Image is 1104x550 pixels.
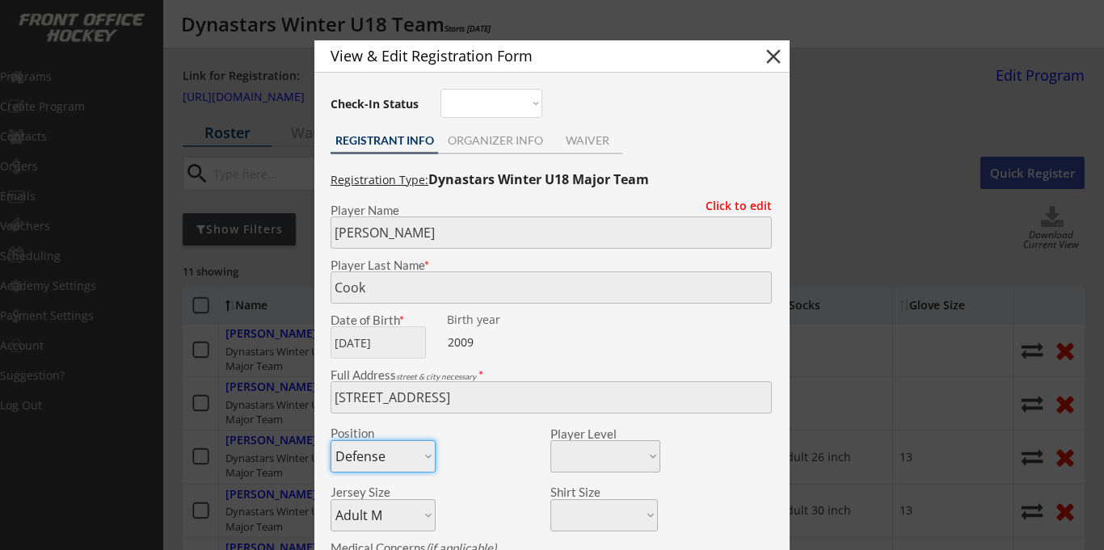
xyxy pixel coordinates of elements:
strong: Dynastars Winter U18 Major Team [428,170,649,188]
div: Jersey Size [331,486,414,498]
button: close [761,44,786,69]
div: Player Level [550,428,660,440]
input: Street, City, Province/State [331,381,772,414]
div: Player Last Name [331,259,772,271]
div: Player Name [331,204,772,216]
div: We are transitioning the system to collect and store date of birth instead of just birth year to ... [447,314,548,326]
div: REGISTRANT INFO [331,135,438,146]
em: street & city necessary [396,372,476,381]
u: Registration Type: [331,172,428,187]
div: Date of Birth [331,314,436,326]
div: Shirt Size [550,486,634,498]
div: Birth year [447,314,548,325]
div: Position [331,427,414,439]
div: Full Address [331,369,772,381]
div: View & Edit Registration Form [331,48,733,63]
div: ORGANIZER INFO [438,135,552,146]
div: Click to edit [693,200,772,212]
div: 2009 [448,334,549,351]
div: WAIVER [552,135,622,146]
div: Check-In Status [331,99,422,110]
